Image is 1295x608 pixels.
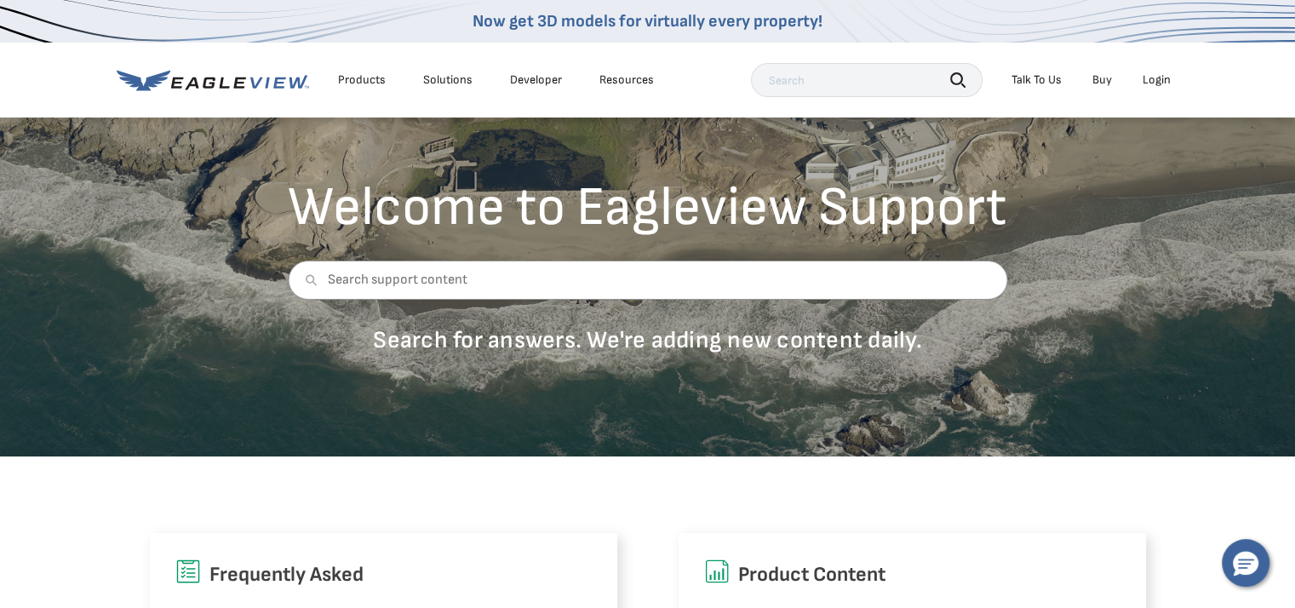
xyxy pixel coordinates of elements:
input: Search [751,63,983,97]
div: Solutions [423,72,473,88]
a: Buy [1092,72,1112,88]
div: Products [338,72,386,88]
button: Hello, have a question? Let’s chat. [1222,539,1269,587]
p: Search for answers. We're adding new content daily. [288,325,1007,355]
div: Resources [599,72,654,88]
div: Talk To Us [1011,72,1062,88]
h6: Frequently Asked [175,559,592,591]
div: Login [1143,72,1171,88]
h2: Welcome to Eagleview Support [288,181,1007,235]
a: Now get 3D models for virtually every property! [473,11,822,32]
input: Search support content [288,261,1007,300]
a: Developer [510,72,562,88]
h6: Product Content [704,559,1120,591]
